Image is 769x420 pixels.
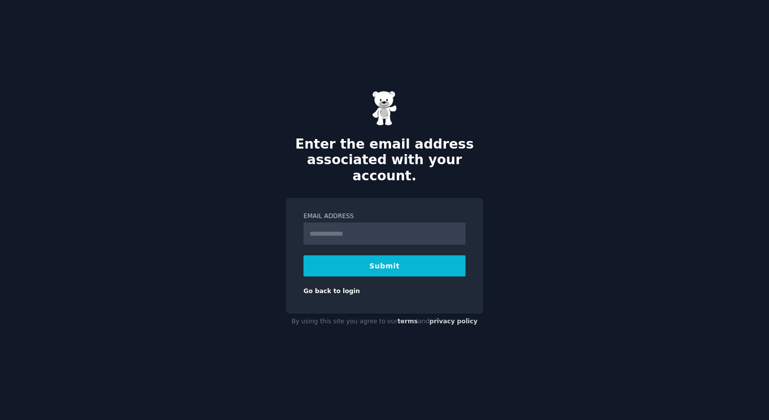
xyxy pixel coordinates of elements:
[429,318,478,325] a: privacy policy
[372,91,397,126] img: Gummy Bear
[303,288,360,295] a: Go back to login
[398,318,418,325] a: terms
[286,136,483,184] h2: Enter the email address associated with your account.
[286,314,483,330] div: By using this site you agree to our and
[303,255,466,276] button: Submit
[303,212,466,221] label: Email Address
